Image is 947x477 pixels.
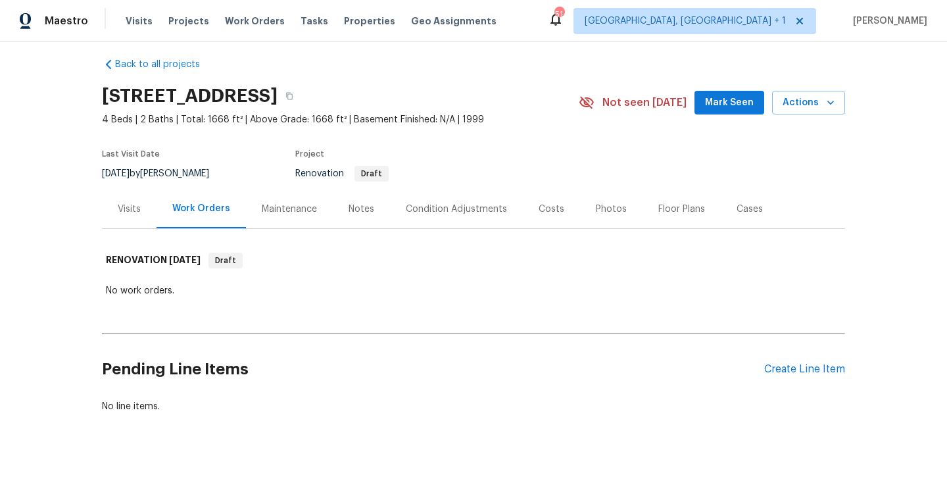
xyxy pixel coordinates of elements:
span: Not seen [DATE] [602,96,687,109]
div: No work orders. [106,284,841,297]
span: Work Orders [225,14,285,28]
span: [DATE] [102,169,130,178]
button: Mark Seen [694,91,764,115]
button: Actions [772,91,845,115]
h6: RENOVATION [106,253,201,268]
div: Cases [737,203,763,216]
span: Actions [783,95,835,111]
span: Draft [356,170,387,178]
div: Work Orders [172,202,230,215]
button: Copy Address [278,84,301,108]
span: Projects [168,14,209,28]
span: [GEOGRAPHIC_DATA], [GEOGRAPHIC_DATA] + 1 [585,14,786,28]
span: Properties [344,14,395,28]
span: Visits [126,14,153,28]
div: by [PERSON_NAME] [102,166,225,182]
span: [PERSON_NAME] [848,14,927,28]
h2: [STREET_ADDRESS] [102,89,278,103]
span: Draft [210,254,241,267]
span: [DATE] [169,255,201,264]
span: Renovation [295,169,389,178]
div: No line items. [102,400,845,413]
div: Create Line Item [764,363,845,376]
div: Maintenance [262,203,317,216]
span: Geo Assignments [411,14,497,28]
div: 51 [554,8,564,21]
div: Visits [118,203,141,216]
span: Last Visit Date [102,150,160,158]
a: Back to all projects [102,58,228,71]
span: Project [295,150,324,158]
span: Tasks [301,16,328,26]
span: Maestro [45,14,88,28]
h2: Pending Line Items [102,339,764,400]
div: Photos [596,203,627,216]
span: Mark Seen [705,95,754,111]
div: Costs [539,203,564,216]
div: RENOVATION [DATE]Draft [102,239,845,282]
span: 4 Beds | 2 Baths | Total: 1668 ft² | Above Grade: 1668 ft² | Basement Finished: N/A | 1999 [102,113,579,126]
div: Condition Adjustments [406,203,507,216]
div: Notes [349,203,374,216]
div: Floor Plans [658,203,705,216]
